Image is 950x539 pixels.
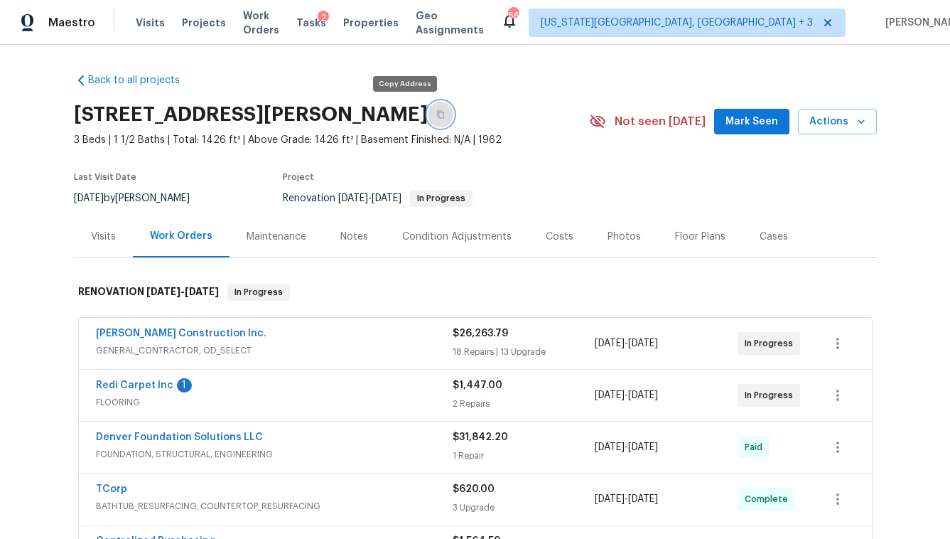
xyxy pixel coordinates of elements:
[78,284,219,301] h6: RENOVATION
[453,380,502,390] span: $1,447.00
[745,492,794,506] span: Complete
[296,18,326,28] span: Tasks
[760,230,788,244] div: Cases
[96,343,453,358] span: GENERAL_CONTRACTOR, OD_SELECT
[745,336,799,351] span: In Progress
[453,329,508,338] span: $26,263.79
[146,287,180,297] span: [DATE]
[628,338,658,348] span: [DATE]
[136,16,165,30] span: Visits
[453,397,595,411] div: 2 Repairs
[628,442,658,452] span: [DATE]
[508,9,518,23] div: 66
[96,447,453,461] span: FOUNDATION, STRUCTURAL, ENGINEERING
[185,287,219,297] span: [DATE]
[615,114,706,129] span: Not seen [DATE]
[182,16,226,30] span: Projects
[453,449,595,463] div: 1 Repair
[595,492,658,506] span: -
[48,16,95,30] span: Maestro
[628,494,658,504] span: [DATE]
[608,230,641,244] div: Photos
[714,109,789,135] button: Mark Seen
[343,16,399,30] span: Properties
[411,194,471,203] span: In Progress
[96,380,173,390] a: Redi Carpet Inc
[372,193,401,203] span: [DATE]
[283,173,314,181] span: Project
[229,285,288,299] span: In Progress
[541,16,813,30] span: [US_STATE][GEOGRAPHIC_DATA], [GEOGRAPHIC_DATA] + 3
[595,442,625,452] span: [DATE]
[96,329,266,338] a: [PERSON_NAME] Construction Inc.
[177,378,192,393] div: 1
[338,193,368,203] span: [DATE]
[318,11,329,25] div: 2
[340,230,368,244] div: Notes
[745,388,799,402] span: In Progress
[595,338,625,348] span: [DATE]
[453,345,595,359] div: 18 Repairs | 13 Upgrade
[809,113,865,131] span: Actions
[798,109,877,135] button: Actions
[725,113,778,131] span: Mark Seen
[402,230,512,244] div: Condition Adjustments
[283,193,473,203] span: Renovation
[243,9,279,37] span: Work Orders
[628,390,658,400] span: [DATE]
[74,133,589,147] span: 3 Beds | 1 1/2 Baths | Total: 1426 ft² | Above Grade: 1426 ft² | Basement Finished: N/A | 1962
[453,484,495,494] span: $620.00
[546,230,573,244] div: Costs
[595,336,658,351] span: -
[453,432,508,442] span: $31,842.20
[595,494,625,504] span: [DATE]
[74,107,428,122] h2: [STREET_ADDRESS][PERSON_NAME]
[416,9,484,37] span: Geo Assignments
[675,230,725,244] div: Floor Plans
[595,390,625,400] span: [DATE]
[338,193,401,203] span: -
[150,229,212,243] div: Work Orders
[595,388,658,402] span: -
[96,499,453,513] span: BATHTUB_RESURFACING, COUNTERTOP_RESURFACING
[453,501,595,515] div: 3 Upgrade
[96,395,453,410] span: FLOORING
[74,73,210,87] a: Back to all projects
[247,230,306,244] div: Maintenance
[146,287,219,297] span: -
[745,440,768,454] span: Paid
[74,193,104,203] span: [DATE]
[91,230,116,244] div: Visits
[96,484,127,494] a: TCorp
[595,440,658,454] span: -
[74,190,207,207] div: by [PERSON_NAME]
[74,173,136,181] span: Last Visit Date
[96,432,263,442] a: Denver Foundation Solutions LLC
[74,269,877,315] div: RENOVATION [DATE]-[DATE]In Progress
